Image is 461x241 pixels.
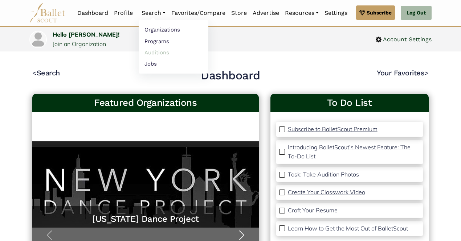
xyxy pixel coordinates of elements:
[359,9,365,17] img: gem.svg
[288,125,378,134] a: Subscribe to BalletScout Premium
[53,31,119,38] a: Hello [PERSON_NAME]!
[382,35,432,44] span: Account Settings
[74,5,111,21] a: Dashboard
[288,170,359,179] a: Task: Take Audition Photos
[32,68,60,77] a: <Search
[38,97,253,109] h3: Featured Organizations
[288,206,338,215] a: Craft Your Resume
[30,32,46,47] img: profile picture
[356,5,395,20] a: Subscribe
[111,5,136,21] a: Profile
[288,224,408,233] a: Learn How to Get the Most Out of BalletScout
[424,68,429,77] code: >
[288,143,420,161] a: Introducing BalletScout’s Newest Feature: The To-Do List
[139,58,208,69] a: Jobs
[201,68,260,83] h2: Dashboard
[376,35,432,44] a: Account Settings
[377,68,429,77] a: Your Favorites
[276,97,423,109] a: To Do List
[168,5,228,21] a: Favorites/Compare
[250,5,282,21] a: Advertise
[32,68,37,77] code: <
[282,5,322,21] a: Resources
[288,188,365,196] p: Create Your Classwork Video
[139,20,208,74] ul: Resources
[288,144,411,160] p: Introducing BalletScout’s Newest Feature: The To-Do List
[288,125,378,133] p: Subscribe to BalletScout Premium
[288,171,359,178] p: Task: Take Audition Photos
[288,207,338,214] p: Craft Your Resume
[401,6,432,20] a: Log Out
[288,188,365,197] a: Create Your Classwork Video
[288,225,408,232] p: Learn How to Get the Most Out of BalletScout
[139,36,208,47] a: Programs
[139,47,208,58] a: Auditions
[139,24,208,36] a: Organizations
[322,5,350,21] a: Settings
[40,213,252,225] a: [US_STATE] Dance Project
[228,5,250,21] a: Store
[53,40,106,47] a: Join an Organization
[139,5,168,21] a: Search
[367,9,392,17] span: Subscribe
